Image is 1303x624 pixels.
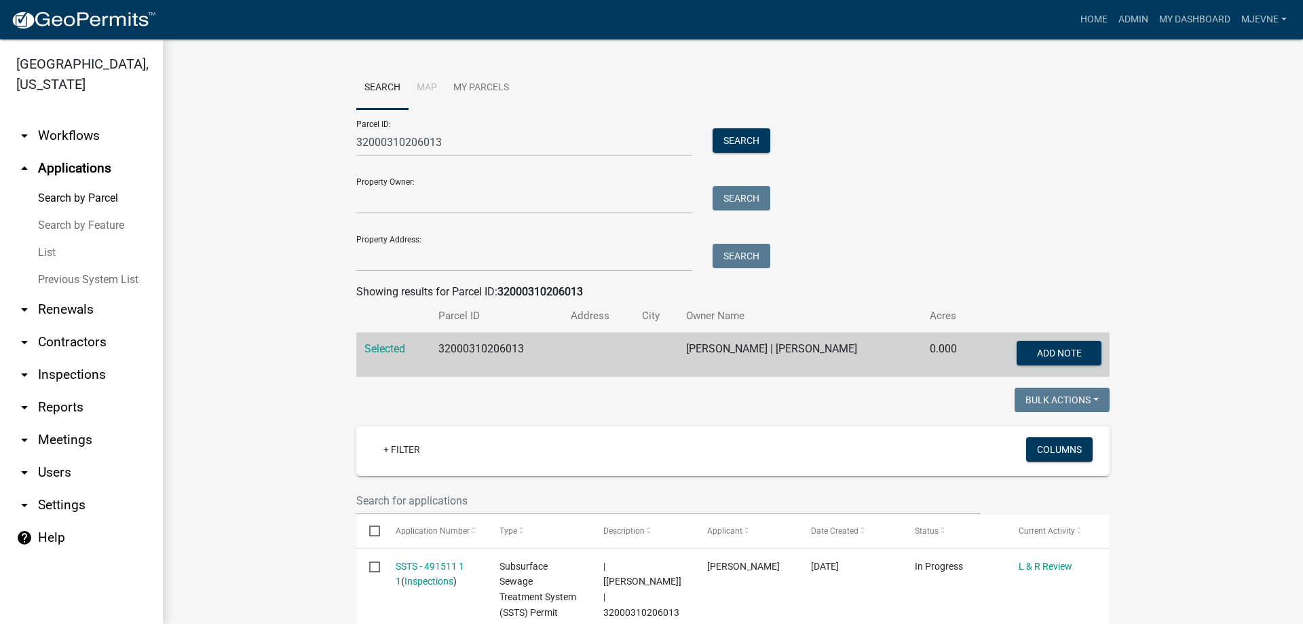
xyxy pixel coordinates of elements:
[1036,348,1081,359] span: Add Note
[356,515,382,547] datatable-header-cell: Select
[1113,7,1154,33] a: Admin
[915,526,939,536] span: Status
[563,300,634,332] th: Address
[356,284,1110,300] div: Showing results for Parcel ID:
[16,432,33,448] i: arrow_drop_down
[707,561,780,572] span: Scott M Ellingson
[356,67,409,110] a: Search
[445,67,517,110] a: My Parcels
[16,160,33,177] i: arrow_drop_up
[430,300,563,332] th: Parcel ID
[404,576,453,587] a: Inspections
[1006,515,1110,547] datatable-header-cell: Current Activity
[603,526,645,536] span: Description
[382,515,486,547] datatable-header-cell: Application Number
[678,333,922,378] td: [PERSON_NAME] | [PERSON_NAME]
[694,515,798,547] datatable-header-cell: Applicant
[590,515,694,547] datatable-header-cell: Description
[1026,437,1093,462] button: Columns
[1015,388,1110,412] button: Bulk Actions
[811,526,858,536] span: Date Created
[16,128,33,144] i: arrow_drop_down
[16,367,33,383] i: arrow_drop_down
[364,342,405,355] a: Selected
[1236,7,1292,33] a: MJevne
[1017,341,1101,365] button: Add Note
[16,530,33,546] i: help
[430,333,563,378] td: 32000310206013
[1075,7,1113,33] a: Home
[922,300,978,332] th: Acres
[678,300,922,332] th: Owner Name
[922,333,978,378] td: 0.000
[1019,526,1075,536] span: Current Activity
[373,437,431,462] a: + Filter
[16,497,33,513] i: arrow_drop_down
[1154,7,1236,33] a: My Dashboard
[634,300,678,332] th: City
[396,559,474,590] div: ( )
[497,285,583,298] strong: 32000310206013
[486,515,590,547] datatable-header-cell: Type
[16,399,33,416] i: arrow_drop_down
[16,464,33,481] i: arrow_drop_down
[396,526,470,536] span: Application Number
[707,526,742,536] span: Applicant
[713,244,770,268] button: Search
[902,515,1006,547] datatable-header-cell: Status
[499,526,517,536] span: Type
[16,301,33,318] i: arrow_drop_down
[811,561,839,572] span: 10/13/2025
[16,334,33,350] i: arrow_drop_down
[1019,561,1072,572] a: L & R Review
[713,186,770,210] button: Search
[356,487,981,515] input: Search for applications
[915,561,963,572] span: In Progress
[396,561,464,587] a: SSTS - 491511 1 1
[798,515,902,547] datatable-header-cell: Date Created
[713,128,770,153] button: Search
